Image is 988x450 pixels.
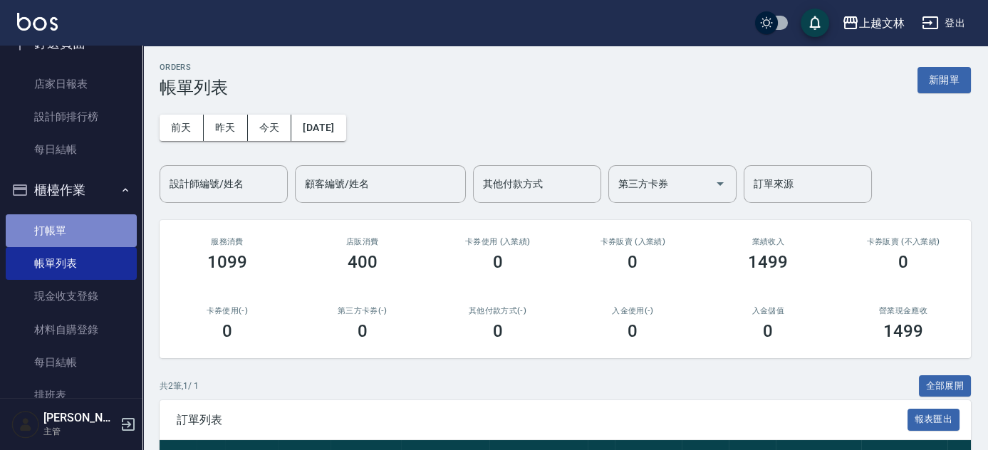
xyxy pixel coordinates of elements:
img: Logo [17,13,58,31]
a: 店家日報表 [6,68,137,100]
h2: 卡券販賣 (入業績) [582,237,683,246]
button: 前天 [160,115,204,141]
p: 共 2 筆, 1 / 1 [160,380,199,392]
a: 每日結帳 [6,133,137,166]
button: 今天 [248,115,292,141]
h3: 0 [898,252,908,272]
h2: 卡券販賣 (不入業績) [853,237,954,246]
h2: 業績收入 [717,237,818,246]
h2: 卡券使用 (入業績) [447,237,548,246]
h3: 0 [628,321,638,341]
h5: [PERSON_NAME] [43,411,116,425]
a: 設計師排行榜 [6,100,137,133]
button: 新開單 [917,67,971,93]
button: 上越文林 [836,9,910,38]
a: 報表匯出 [908,412,960,426]
h3: 1099 [207,252,247,272]
h2: 入金儲值 [717,306,818,315]
a: 帳單列表 [6,247,137,280]
h2: 卡券使用(-) [177,306,278,315]
button: 櫃檯作業 [6,172,137,209]
h3: 400 [348,252,378,272]
button: 昨天 [204,115,248,141]
h3: 服務消費 [177,237,278,246]
a: 現金收支登錄 [6,280,137,313]
a: 每日結帳 [6,346,137,379]
p: 主管 [43,425,116,438]
h2: 第三方卡券(-) [312,306,413,315]
h2: ORDERS [160,63,228,72]
a: 排班表 [6,379,137,412]
span: 訂單列表 [177,413,908,427]
img: Person [11,410,40,439]
a: 材料自購登錄 [6,313,137,346]
h3: 0 [493,252,503,272]
h3: 0 [493,321,503,341]
button: save [801,9,829,37]
h2: 店販消費 [312,237,413,246]
button: [DATE] [291,115,345,141]
a: 打帳單 [6,214,137,247]
button: 報表匯出 [908,409,960,431]
h3: 1499 [883,321,923,341]
div: 上越文林 [859,14,905,32]
button: Open [709,172,732,195]
h3: 0 [763,321,773,341]
h2: 其他付款方式(-) [447,306,548,315]
h3: 帳單列表 [160,78,228,98]
h2: 營業現金應收 [853,306,954,315]
h3: 1499 [748,252,788,272]
h3: 0 [628,252,638,272]
button: 全部展開 [919,375,972,397]
button: 登出 [916,10,971,36]
h3: 0 [222,321,232,341]
h3: 0 [358,321,368,341]
a: 新開單 [917,73,971,86]
h2: 入金使用(-) [582,306,683,315]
